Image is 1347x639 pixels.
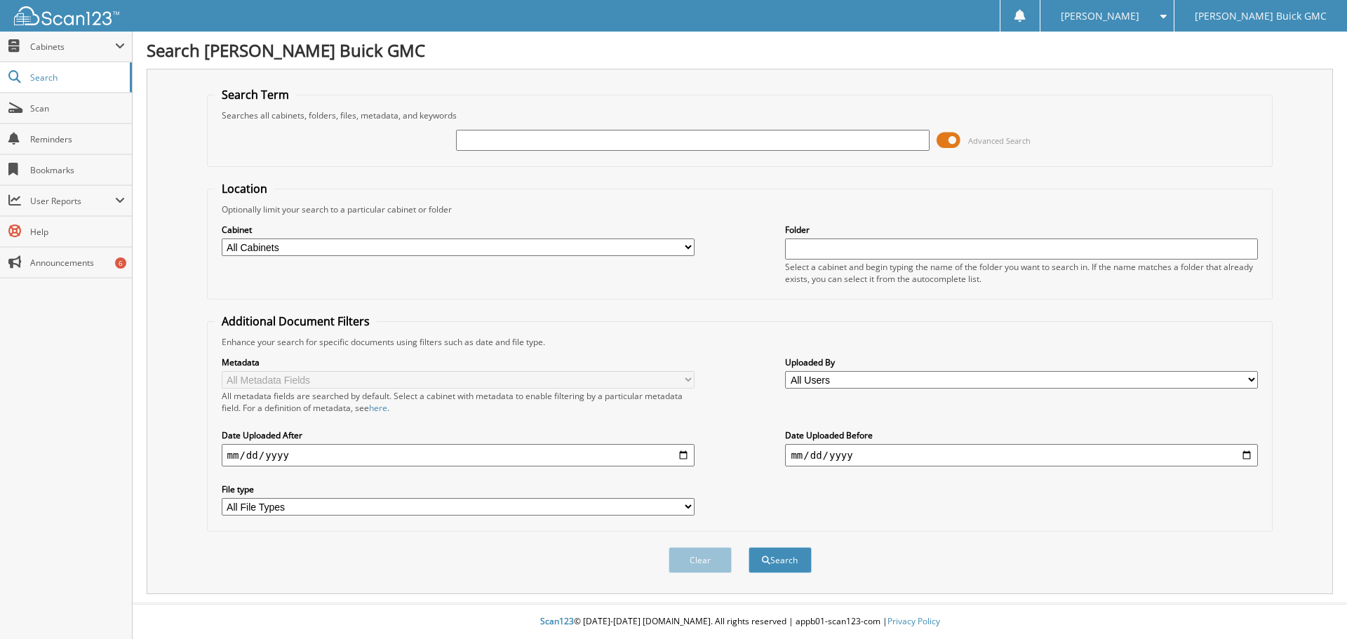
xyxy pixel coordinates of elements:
span: Announcements [30,257,125,269]
span: Scan [30,102,125,114]
span: [PERSON_NAME] Buick GMC [1195,12,1327,20]
div: All metadata fields are searched by default. Select a cabinet with metadata to enable filtering b... [222,390,695,414]
legend: Search Term [215,87,296,102]
label: Metadata [222,356,695,368]
label: Folder [785,224,1258,236]
span: Advanced Search [968,135,1031,146]
div: Select a cabinet and begin typing the name of the folder you want to search in. If the name match... [785,261,1258,285]
label: Date Uploaded After [222,429,695,441]
label: Uploaded By [785,356,1258,368]
input: end [785,444,1258,466]
span: Bookmarks [30,164,125,176]
a: here [369,402,387,414]
legend: Location [215,181,274,196]
label: Date Uploaded Before [785,429,1258,441]
div: Optionally limit your search to a particular cabinet or folder [215,203,1266,215]
div: Enhance your search for specific documents using filters such as date and file type. [215,336,1266,348]
div: 6 [115,257,126,269]
img: scan123-logo-white.svg [14,6,119,25]
span: Scan123 [540,615,574,627]
input: start [222,444,695,466]
div: © [DATE]-[DATE] [DOMAIN_NAME]. All rights reserved | appb01-scan123-com | [133,605,1347,639]
label: Cabinet [222,224,695,236]
span: Help [30,226,125,238]
span: Cabinets [30,41,115,53]
span: [PERSON_NAME] [1061,12,1139,20]
span: Reminders [30,133,125,145]
div: Searches all cabinets, folders, files, metadata, and keywords [215,109,1266,121]
span: User Reports [30,195,115,207]
a: Privacy Policy [887,615,940,627]
button: Clear [669,547,732,573]
span: Search [30,72,123,83]
label: File type [222,483,695,495]
legend: Additional Document Filters [215,314,377,329]
button: Search [749,547,812,573]
h1: Search [PERSON_NAME] Buick GMC [147,39,1333,62]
